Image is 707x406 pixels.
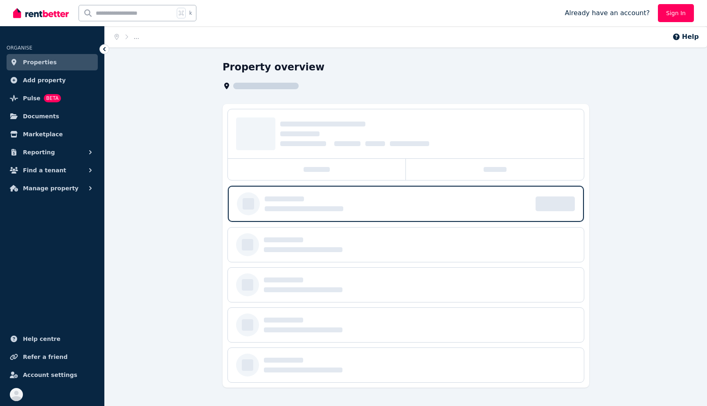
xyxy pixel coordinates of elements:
a: Add property [7,72,98,88]
h1: Property overview [223,61,324,74]
a: Refer a friend [7,349,98,365]
a: Documents [7,108,98,124]
span: Help centre [23,334,61,344]
span: Manage property [23,183,79,193]
a: Account settings [7,367,98,383]
img: RentBetter [13,7,69,19]
a: Marketplace [7,126,98,142]
span: Find a tenant [23,165,66,175]
button: Manage property [7,180,98,196]
span: Refer a friend [23,352,68,362]
span: Documents [23,111,59,121]
button: Reporting [7,144,98,160]
a: Sign In [658,4,694,22]
span: Properties [23,57,57,67]
span: k [189,10,192,16]
span: Already have an account? [565,8,650,18]
a: Help centre [7,331,98,347]
button: Find a tenant [7,162,98,178]
span: Add property [23,75,66,85]
span: ... [134,34,139,40]
a: Properties [7,54,98,70]
span: Marketplace [23,129,63,139]
button: Help [672,32,699,42]
span: BETA [44,94,61,102]
nav: Breadcrumb [105,26,149,47]
span: Account settings [23,370,77,380]
span: Pulse [23,93,41,103]
a: PulseBETA [7,90,98,106]
span: ORGANISE [7,45,32,51]
span: Reporting [23,147,55,157]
